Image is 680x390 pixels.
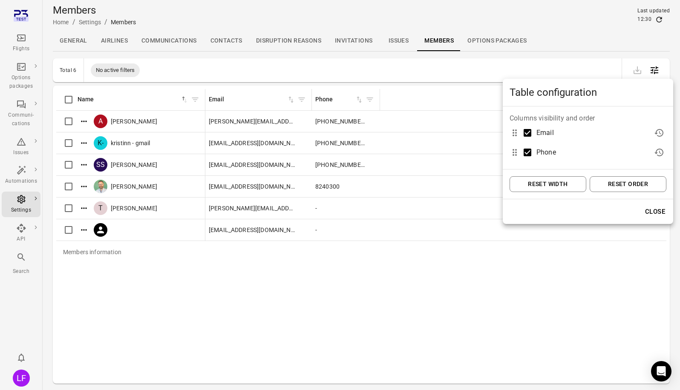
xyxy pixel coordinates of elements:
button: Reset width [510,176,586,192]
button: Reset width [652,145,666,160]
button: Reset width [652,126,666,140]
div: Open Intercom Messenger [651,361,671,381]
button: Close [640,203,670,221]
button: Reset order [590,176,666,192]
span: Phone [536,147,556,158]
div: Drag to order [510,123,648,143]
span: Email [536,128,554,138]
legend: Columns visibility and order [510,113,595,123]
div: Drag to order [510,143,648,162]
h1: Table configuration [503,79,673,106]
